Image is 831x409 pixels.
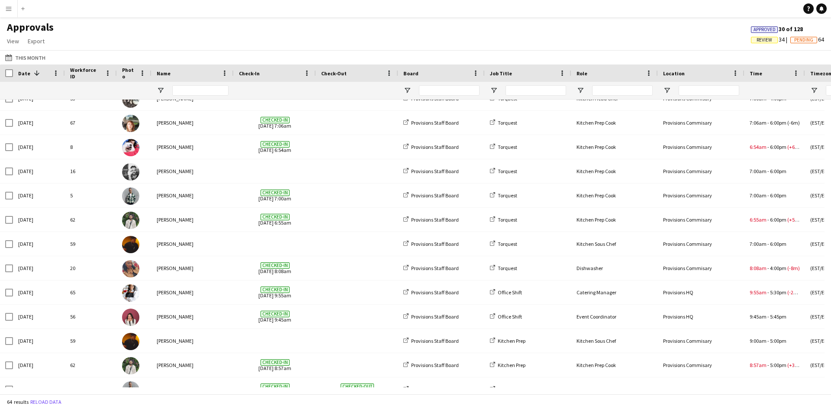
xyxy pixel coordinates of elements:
[321,70,347,77] span: Check-Out
[403,362,459,368] a: Provisions Staff Board
[151,111,234,135] div: [PERSON_NAME]
[770,362,786,368] span: 5:00pm
[490,386,525,393] a: Kitchen Prep
[65,184,117,207] div: 5
[592,85,653,96] input: Role Filter Input
[571,135,658,159] div: Kitchen Prep Cook
[787,386,808,393] span: (-1h26m)
[498,289,522,296] span: Office Shift
[498,313,522,320] span: Office Shift
[403,144,459,150] a: Provisions Staff Board
[151,208,234,232] div: [PERSON_NAME]
[122,357,139,374] img: Ruslan Kravchuk
[750,241,767,247] span: 7:00am
[411,241,459,247] span: Provisions Staff Board
[767,216,769,223] span: -
[13,135,65,159] div: [DATE]
[658,256,744,280] div: Provisions Commisary
[571,377,658,401] div: Kitchen Prep Cook
[506,85,566,96] input: Job Title Filter Input
[341,383,374,390] span: Checked-out
[750,216,767,223] span: 6:55am
[403,70,419,77] span: Board
[571,159,658,183] div: Kitchen Prep Cook
[13,111,65,135] div: [DATE]
[65,305,117,328] div: 56
[13,208,65,232] div: [DATE]
[122,163,139,180] img: Evan Sheldon
[490,362,525,368] a: Kitchen Prep
[663,70,685,77] span: Location
[239,70,260,77] span: Check-In
[151,353,234,377] div: [PERSON_NAME]
[490,192,517,199] a: Torquest
[239,353,311,377] span: [DATE] 8:57am
[810,87,818,94] button: Open Filter Menu
[239,256,311,280] span: [DATE] 8:08am
[658,305,744,328] div: Provisions HQ
[571,329,658,353] div: Kitchen Sous Chef
[498,265,517,271] span: Torquest
[490,241,517,247] a: Torquest
[13,184,65,207] div: [DATE]
[751,25,803,33] span: 30 of 128
[261,190,290,196] span: Checked-in
[321,377,393,401] span: [DATE] 3:24pm
[770,289,786,296] span: 5:30pm
[658,159,744,183] div: Provisions Commisary
[239,135,311,159] span: [DATE] 6:54am
[490,289,522,296] a: Office Shift
[122,260,139,277] img: Caroline Nansubuga
[750,192,767,199] span: 7:00am
[122,381,139,399] img: Dev Patel
[767,192,769,199] span: -
[767,362,769,368] span: -
[403,168,459,174] a: Provisions Staff Board
[571,280,658,304] div: Catering Manager
[490,265,517,271] a: Torquest
[239,184,311,207] span: [DATE] 7:00am
[498,362,525,368] span: Kitchen Prep
[767,338,769,344] span: -
[239,305,311,328] span: [DATE] 9:45am
[411,313,459,320] span: Provisions Staff Board
[767,386,769,393] span: -
[658,208,744,232] div: Provisions Commisary
[767,241,769,247] span: -
[122,236,139,253] img: Timothy Lampitoc
[658,135,744,159] div: Provisions Commisary
[419,85,480,96] input: Board Filter Input
[403,313,459,320] a: Provisions Staff Board
[151,232,234,256] div: [PERSON_NAME]
[261,117,290,123] span: Checked-in
[750,168,767,174] span: 7:00am
[767,289,769,296] span: -
[122,187,139,205] img: Dev Patel
[13,305,65,328] div: [DATE]
[29,397,63,407] button: Reload data
[65,256,117,280] div: 20
[122,90,139,108] img: Dustin Gallagher
[239,208,311,232] span: [DATE] 6:55am
[770,192,786,199] span: 6:00pm
[770,338,786,344] span: 5:00pm
[490,168,517,174] a: Torquest
[498,386,525,393] span: Kitchen Prep
[658,329,744,353] div: Provisions Commisary
[3,35,23,47] a: View
[261,262,290,269] span: Checked-in
[65,135,117,159] div: 8
[65,329,117,353] div: 59
[490,87,498,94] button: Open Filter Menu
[498,216,517,223] span: Torquest
[658,184,744,207] div: Provisions Commisary
[239,280,311,304] span: [DATE] 9:55am
[770,119,786,126] span: 6:00pm
[151,329,234,353] div: [PERSON_NAME]
[498,119,517,126] span: Torquest
[65,377,117,401] div: 5
[663,87,671,94] button: Open Filter Menu
[658,111,744,135] div: Provisions Commisary
[770,265,786,271] span: 4:00pm
[403,87,411,94] button: Open Filter Menu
